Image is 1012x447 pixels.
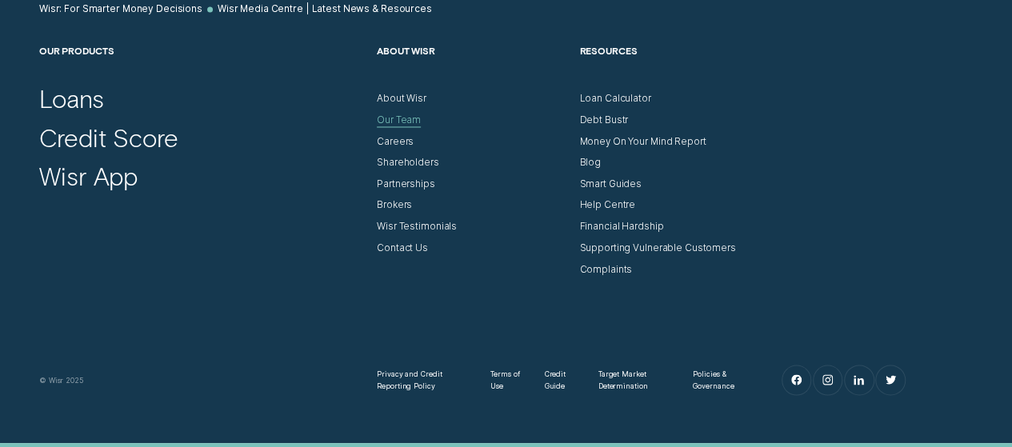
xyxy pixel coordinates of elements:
a: Money On Your Mind Report [579,136,706,148]
a: Wisr Media Centre | Latest News & Resources [218,3,432,15]
a: Debt Bustr [579,114,628,126]
a: Wisr Testimonials [377,221,457,233]
a: Instagram [814,365,842,394]
a: Smart Guides [579,178,642,190]
a: Our Team [377,114,421,126]
a: Complaints [579,263,632,275]
h2: About Wisr [377,45,567,93]
h2: Our Products [39,45,365,93]
a: Contact Us [377,242,428,254]
h2: Resources [579,45,770,93]
a: Loan Calculator [579,93,650,105]
a: Target Market Determination [598,368,672,392]
a: Financial Hardship [579,221,663,233]
a: Shareholders [377,157,439,169]
a: Privacy and Credit Reporting Policy [377,368,470,392]
a: Careers [377,136,414,148]
a: Supporting Vulnerable Customers [579,242,735,254]
a: Loans [39,83,104,114]
a: Wisr: For Smarter Money Decisions [39,3,202,15]
a: Twitter [876,365,905,394]
a: Help Centre [579,199,635,211]
a: LinkedIn [845,365,874,394]
a: Credit Score [39,122,178,154]
a: Facebook [782,365,811,394]
a: Wisr App [39,161,138,192]
a: Credit Guide [544,368,576,392]
a: Policies & Governance [693,368,749,392]
a: Terms of Use [490,368,522,392]
a: Blog [579,157,601,169]
div: © Wisr 2025 [33,374,370,386]
a: Brokers [377,199,412,211]
a: Partnerships [377,178,435,190]
a: About Wisr [377,93,426,105]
